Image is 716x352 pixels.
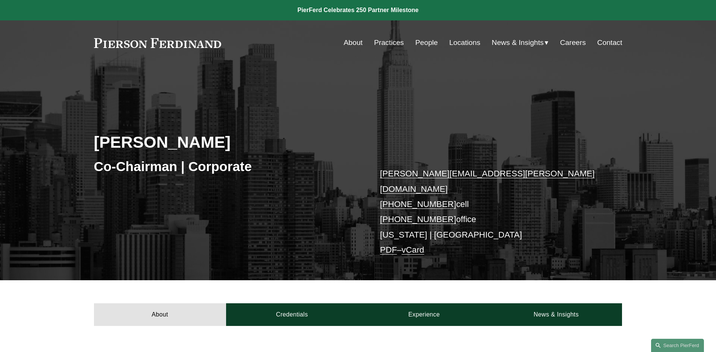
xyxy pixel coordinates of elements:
[226,303,358,326] a: Credentials
[402,245,424,255] a: vCard
[492,36,544,49] span: News & Insights
[415,36,438,50] a: People
[94,158,358,175] h3: Co-Chairman | Corporate
[358,303,490,326] a: Experience
[380,169,595,193] a: [PERSON_NAME][EMAIL_ADDRESS][PERSON_NAME][DOMAIN_NAME]
[380,215,456,224] a: [PHONE_NUMBER]
[94,132,358,152] h2: [PERSON_NAME]
[560,36,586,50] a: Careers
[380,199,456,209] a: [PHONE_NUMBER]
[94,303,226,326] a: About
[492,36,549,50] a: folder dropdown
[651,339,704,352] a: Search this site
[597,36,622,50] a: Contact
[380,245,397,255] a: PDF
[449,36,480,50] a: Locations
[344,36,363,50] a: About
[380,166,600,258] p: cell office [US_STATE] | [GEOGRAPHIC_DATA] –
[490,303,622,326] a: News & Insights
[374,36,404,50] a: Practices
